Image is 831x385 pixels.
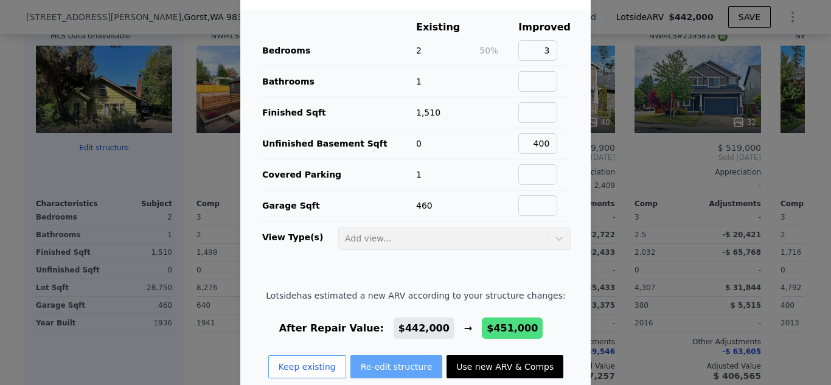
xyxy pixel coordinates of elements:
[416,170,422,179] span: 1
[260,66,415,97] td: Bathrooms
[518,19,571,35] th: Improved
[416,77,422,86] span: 1
[260,35,415,66] td: Bedrooms
[398,322,450,334] span: $442,000
[266,290,565,302] span: Lotside has estimated a new ARV according to your structure changes:
[416,201,433,210] span: 460
[350,355,443,378] button: Re-edit structure
[416,46,422,55] span: 2
[266,321,565,336] div: After Repair Value: →
[268,355,346,378] button: Keep existing
[479,46,498,55] span: 50%
[260,128,415,159] td: Unfinished Basement Sqft
[447,355,563,378] button: Use new ARV & Comps
[487,322,538,334] span: $451,000
[416,139,422,148] span: 0
[416,108,440,117] span: 1,510
[260,221,338,251] td: View Type(s)
[260,97,415,128] td: Finished Sqft
[260,190,415,221] td: Garage Sqft
[260,159,415,190] td: Covered Parking
[415,19,479,35] th: Existing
